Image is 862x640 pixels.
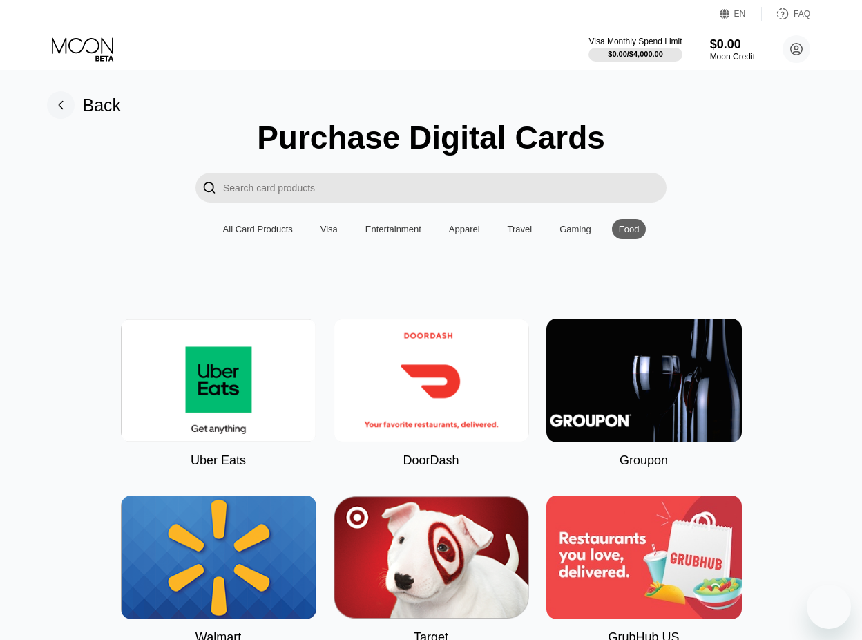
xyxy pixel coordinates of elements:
[734,9,746,19] div: EN
[47,91,122,119] div: Back
[320,224,338,234] div: Visa
[710,37,755,52] div: $0.00
[195,173,223,203] div: 
[449,224,480,234] div: Apparel
[710,52,755,62] div: Moon Credit
[588,37,682,62] div: Visa Monthly Spend Limit$0.00/$4,000.00
[191,453,246,468] div: Uber Eats
[612,219,646,239] div: Food
[794,9,810,19] div: FAQ
[501,219,539,239] div: Travel
[365,224,421,234] div: Entertainment
[403,453,459,468] div: DoorDash
[358,219,428,239] div: Entertainment
[619,224,640,234] div: Food
[720,7,762,21] div: EN
[620,453,668,468] div: Groupon
[762,7,810,21] div: FAQ
[508,224,533,234] div: Travel
[608,50,663,58] div: $0.00 / $4,000.00
[314,219,345,239] div: Visa
[216,219,300,239] div: All Card Products
[553,219,598,239] div: Gaming
[223,224,293,234] div: All Card Products
[807,585,851,629] iframe: Pulsante per aprire la finestra di messaggistica
[559,224,591,234] div: Gaming
[710,37,755,62] div: $0.00Moon Credit
[83,95,122,115] div: Back
[202,180,216,196] div: 
[257,119,605,156] div: Purchase Digital Cards
[442,219,487,239] div: Apparel
[588,37,682,46] div: Visa Monthly Spend Limit
[223,173,667,203] input: Search card products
